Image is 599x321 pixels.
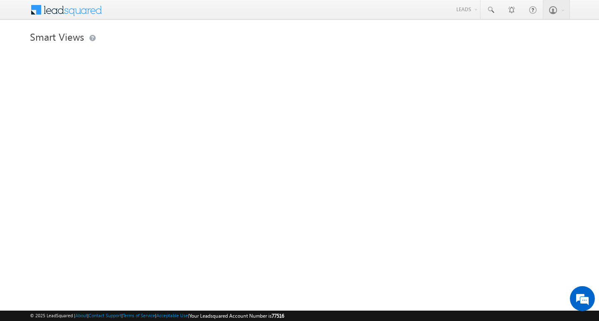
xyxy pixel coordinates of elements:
[272,313,284,319] span: 77516
[189,313,284,319] span: Your Leadsquared Account Number is
[156,313,188,318] a: Acceptable Use
[123,313,155,318] a: Terms of Service
[30,312,284,320] span: © 2025 LeadSquared | | | | |
[75,313,87,318] a: About
[30,30,84,43] span: Smart Views
[89,313,121,318] a: Contact Support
